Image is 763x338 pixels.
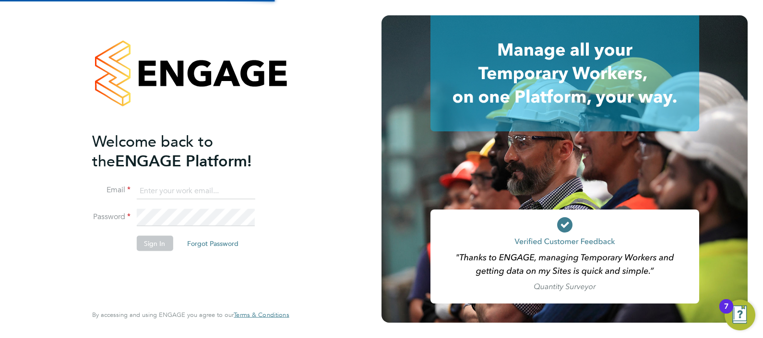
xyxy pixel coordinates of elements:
[92,311,289,319] span: By accessing and using ENGAGE you agree to our
[92,132,213,170] span: Welcome back to the
[179,235,246,251] button: Forgot Password
[92,185,131,195] label: Email
[136,182,255,199] input: Enter your work email...
[92,212,131,222] label: Password
[725,300,755,330] button: Open Resource Center, 7 new notifications
[724,306,728,319] div: 7
[136,235,173,251] button: Sign In
[92,131,279,171] h2: ENGAGE Platform!
[234,311,289,319] a: Terms & Conditions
